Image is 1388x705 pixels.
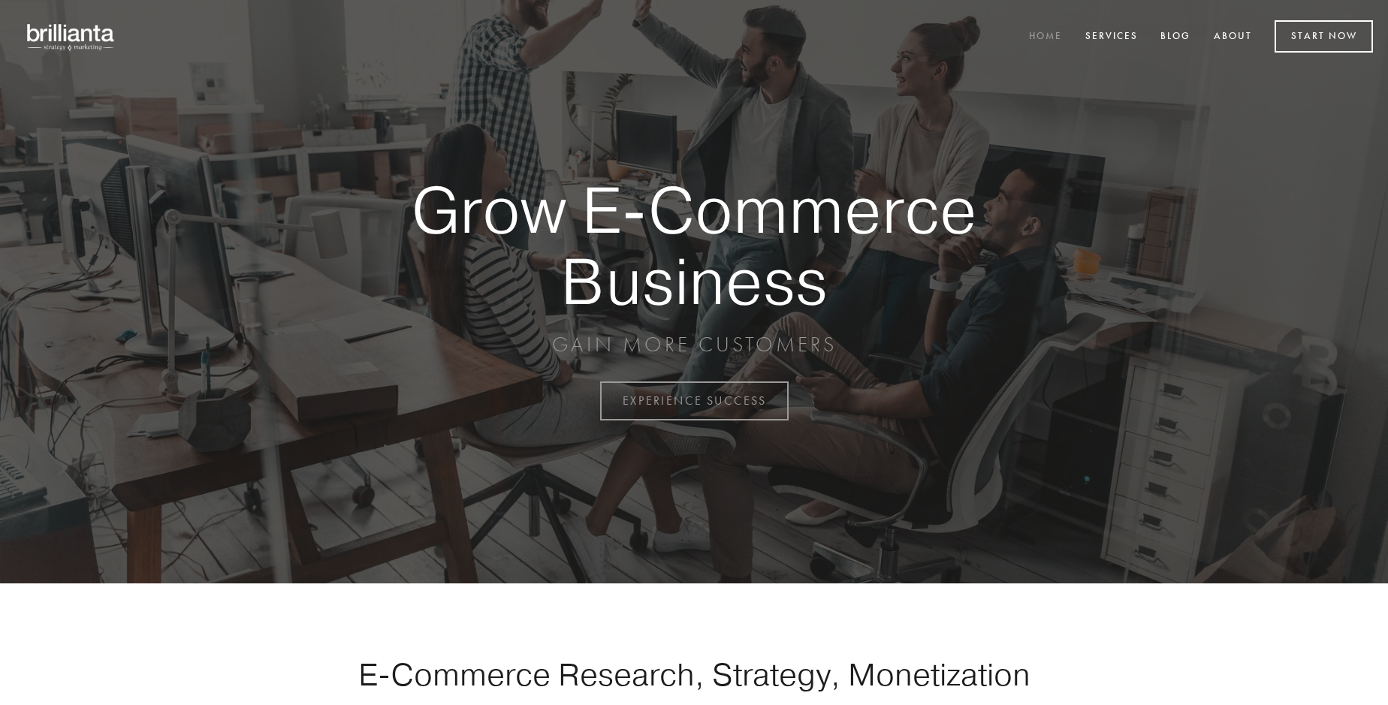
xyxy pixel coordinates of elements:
a: EXPERIENCE SUCCESS [600,381,789,420]
strong: Grow E-Commerce Business [359,174,1029,316]
a: Start Now [1275,20,1373,53]
img: brillianta - research, strategy, marketing [15,15,128,59]
a: Blog [1151,25,1200,50]
p: GAIN MORE CUSTOMERS [359,331,1029,358]
a: About [1204,25,1262,50]
a: Home [1019,25,1072,50]
h1: E-Commerce Research, Strategy, Monetization [311,655,1077,693]
a: Services [1076,25,1148,50]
